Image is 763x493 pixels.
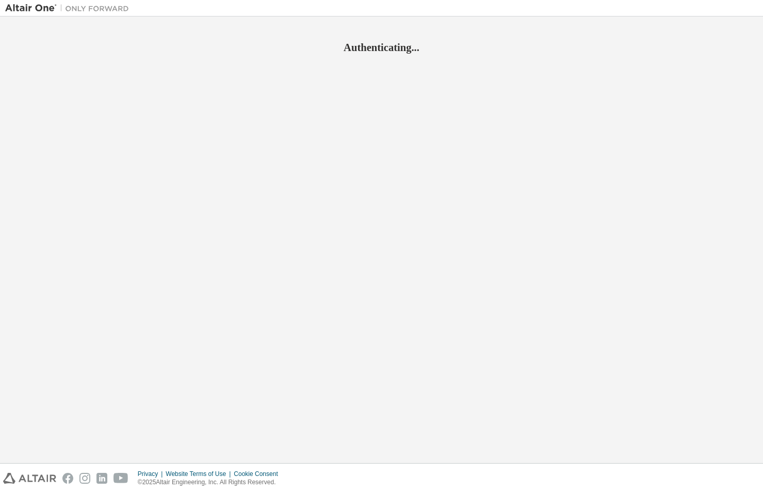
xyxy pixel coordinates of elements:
img: facebook.svg [62,473,73,484]
img: youtube.svg [113,473,128,484]
div: Privacy [138,470,166,478]
img: altair_logo.svg [3,473,56,484]
img: instagram.svg [79,473,90,484]
h2: Authenticating... [5,41,758,54]
div: Website Terms of Use [166,470,234,478]
div: Cookie Consent [234,470,284,478]
img: Altair One [5,3,134,13]
img: linkedin.svg [96,473,107,484]
p: © 2025 Altair Engineering, Inc. All Rights Reserved. [138,478,284,487]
